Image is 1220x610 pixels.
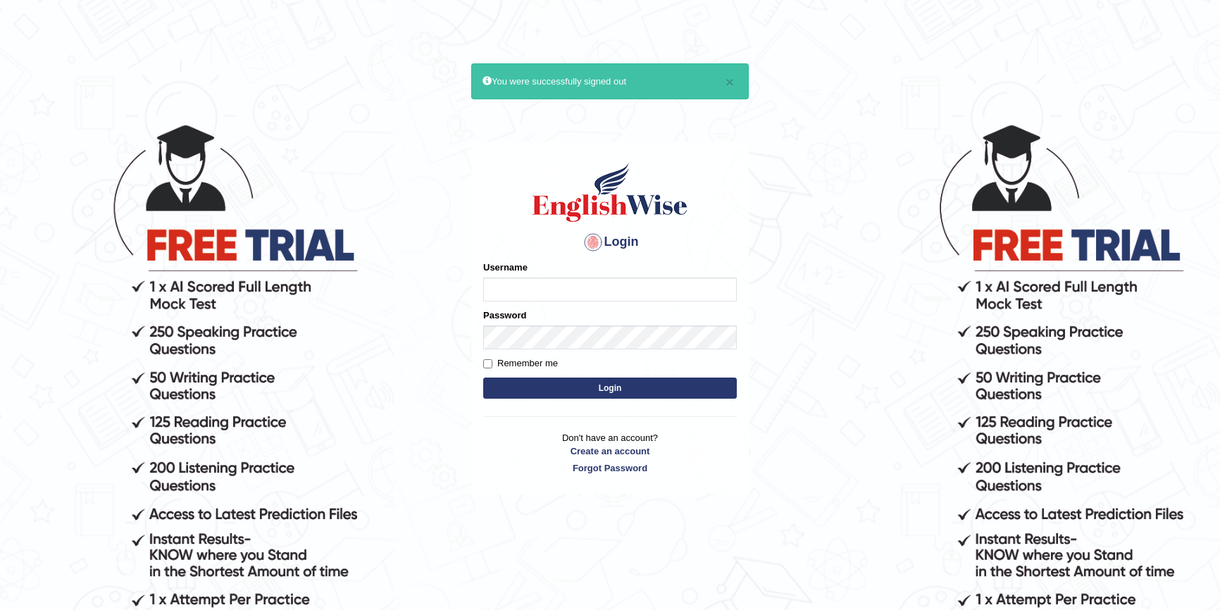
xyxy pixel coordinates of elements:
a: Create an account [483,444,737,458]
h4: Login [483,231,737,254]
a: Forgot Password [483,461,737,475]
input: Remember me [483,359,492,368]
label: Remember me [483,356,558,371]
button: Login [483,378,737,399]
label: Username [483,261,528,274]
label: Password [483,309,526,322]
p: Don't have an account? [483,431,737,475]
div: You were successfully signed out [471,63,749,99]
img: Logo of English Wise sign in for intelligent practice with AI [530,161,690,224]
button: × [726,75,734,89]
